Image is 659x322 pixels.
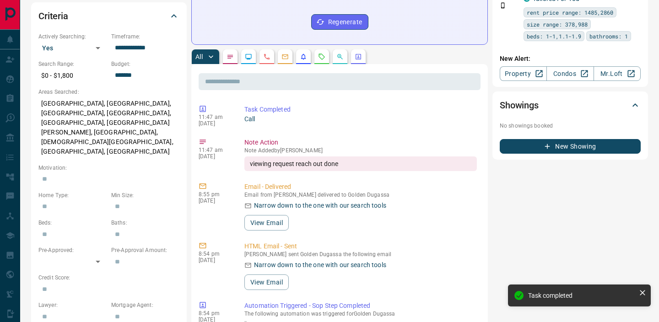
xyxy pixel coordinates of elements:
[227,53,234,60] svg: Notes
[38,96,179,159] p: [GEOGRAPHIC_DATA], [GEOGRAPHIC_DATA], [GEOGRAPHIC_DATA], [GEOGRAPHIC_DATA], [GEOGRAPHIC_DATA], [G...
[38,32,107,41] p: Actively Searching:
[111,32,179,41] p: Timeframe:
[281,53,289,60] svg: Emails
[500,94,641,116] div: Showings
[199,191,231,198] p: 8:55 pm
[546,66,594,81] a: Condos
[38,60,107,68] p: Search Range:
[38,41,107,55] div: Yes
[594,66,641,81] a: Mr.Loft
[500,122,641,130] p: No showings booked
[199,198,231,204] p: [DATE]
[244,274,289,290] button: View Email
[199,114,231,120] p: 11:47 am
[263,53,270,60] svg: Calls
[244,192,477,198] p: Email from [PERSON_NAME] delivered to Golden Dugassa
[336,53,344,60] svg: Opportunities
[318,53,325,60] svg: Requests
[244,311,477,317] p: The following automation was triggered for Golden Dugassa
[527,32,581,41] span: beds: 1-1,1.1-1.9
[244,156,477,171] div: viewing request reach out done
[38,191,107,199] p: Home Type:
[38,246,107,254] p: Pre-Approved:
[311,14,368,30] button: Regenerate
[245,53,252,60] svg: Lead Browsing Activity
[500,98,539,113] h2: Showings
[527,20,588,29] span: size range: 378,988
[38,88,179,96] p: Areas Searched:
[528,292,635,299] div: Task completed
[244,182,477,192] p: Email - Delivered
[199,147,231,153] p: 11:47 am
[254,201,386,210] p: Narrow down to the one with our search tools
[244,251,477,258] p: [PERSON_NAME] sent Golden Dugassa the following email
[111,191,179,199] p: Min Size:
[527,8,613,17] span: rent price range: 1485,2860
[244,138,477,147] p: Note Action
[38,301,107,309] p: Lawyer:
[111,60,179,68] p: Budget:
[38,219,107,227] p: Beds:
[38,164,179,172] p: Motivation:
[355,53,362,60] svg: Agent Actions
[38,274,179,282] p: Credit Score:
[244,241,477,251] p: HTML Email - Sent
[254,260,386,270] p: Narrow down to the one with our search tools
[244,301,477,311] p: Automation Triggered - Sop Step Completed
[244,147,477,154] p: Note Added by [PERSON_NAME]
[500,2,506,9] svg: Push Notification Only
[500,139,641,154] button: New Showing
[244,114,477,124] p: Call
[500,54,641,64] p: New Alert:
[589,32,628,41] span: bathrooms: 1
[199,251,231,257] p: 8:54 pm
[195,54,203,60] p: All
[38,9,68,23] h2: Criteria
[111,301,179,309] p: Mortgage Agent:
[244,215,289,231] button: View Email
[500,66,547,81] a: Property
[244,105,477,114] p: Task Completed
[199,310,231,317] p: 8:54 pm
[300,53,307,60] svg: Listing Alerts
[111,219,179,227] p: Baths:
[199,120,231,127] p: [DATE]
[199,153,231,160] p: [DATE]
[111,246,179,254] p: Pre-Approval Amount:
[199,257,231,263] p: [DATE]
[38,5,179,27] div: Criteria
[38,68,107,83] p: $0 - $1,800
